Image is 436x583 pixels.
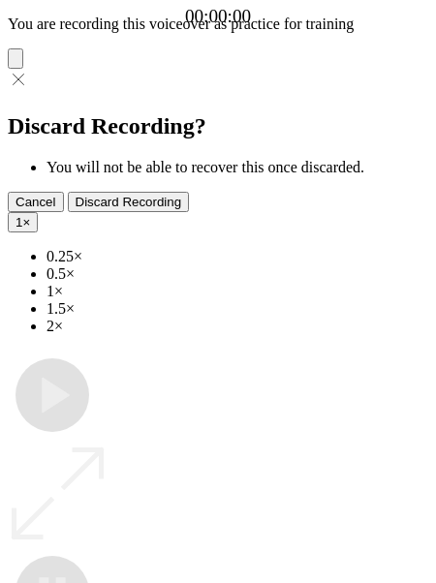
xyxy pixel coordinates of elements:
button: 1× [8,212,38,232]
p: You are recording this voiceover as practice for training [8,15,428,33]
li: 0.5× [47,265,428,283]
a: 00:00:00 [185,6,251,27]
button: Cancel [8,192,64,212]
li: 2× [47,318,428,335]
span: 1 [16,215,22,230]
button: Discard Recording [68,192,190,212]
li: 1.5× [47,300,428,318]
li: 1× [47,283,428,300]
h2: Discard Recording? [8,113,428,139]
li: You will not be able to recover this once discarded. [47,159,428,176]
li: 0.25× [47,248,428,265]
